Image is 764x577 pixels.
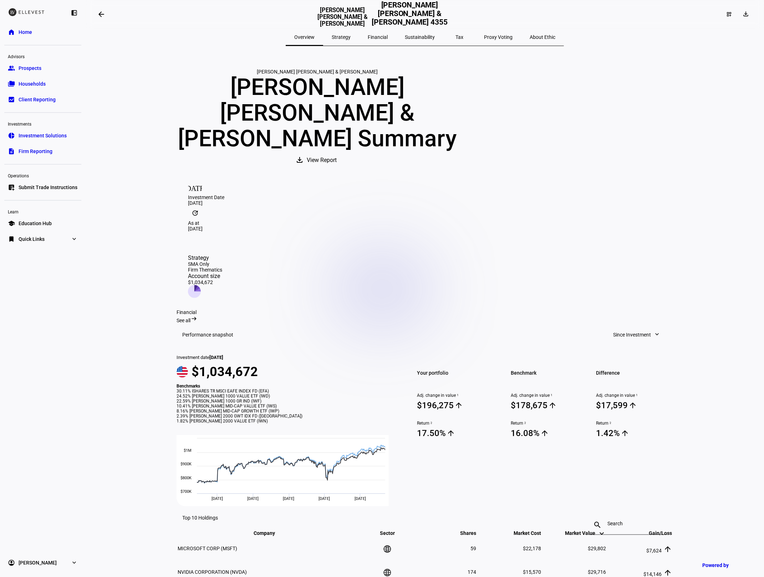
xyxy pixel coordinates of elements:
mat-icon: arrow_right_alt [190,315,198,322]
span: [PERSON_NAME] [19,559,57,566]
span: Difference [596,368,673,378]
mat-icon: arrow_upward [621,429,630,437]
mat-icon: [DATE] [188,180,202,194]
sup: 1 [550,393,552,398]
eth-mat-symbol: account_circle [8,559,15,566]
mat-icon: arrow_backwards [97,10,106,19]
span: MICROSOFT CORP (MSFT) [178,546,237,551]
div: Learn [4,206,81,216]
span: 17.50% [417,428,494,439]
text: $700K [180,489,192,494]
div: $196,275 [417,400,454,410]
span: $1,034,672 [192,364,258,379]
div: Account size [188,273,222,279]
eth-mat-symbol: bid_landscape [8,96,15,103]
span: Market Value [565,530,606,536]
mat-icon: arrow_upward [454,401,463,410]
div: SMA Only [188,261,222,267]
span: Adj. change in value [417,393,494,398]
span: About Ethic [530,35,555,40]
eth-mat-symbol: expand_more [71,559,78,566]
span: Education Hub [19,220,52,227]
span: Adj. change in value [596,393,673,398]
span: Adj. change in value [511,393,587,398]
mat-icon: arrow_upward [548,401,557,410]
span: Since Investment [613,328,651,342]
div: 10.41% [PERSON_NAME] MID-CAP VALUE ETF (IWS) [177,404,397,409]
eth-mat-symbol: folder_copy [8,80,15,87]
span: Shares [450,530,477,536]
div: Investments [4,118,81,128]
span: Return [417,421,494,426]
mat-icon: arrow_upward [540,429,549,437]
mat-icon: keyboard_arrow_down [597,529,606,538]
span: [DATE] [209,355,223,360]
span: 1.42% [596,428,673,439]
sup: 1 [456,393,459,398]
eth-mat-symbol: group [8,65,15,72]
mat-icon: expand_more [653,331,661,338]
div: Advisors [4,51,81,61]
div: Firm Thematics [188,267,222,273]
span: Client Reporting [19,96,56,103]
div: Strategy [188,254,222,261]
mat-icon: arrow_upward [663,568,672,577]
span: Return [596,421,673,426]
span: $22,178 [523,546,541,551]
mat-icon: arrow_upward [663,545,672,553]
span: Return [511,421,587,426]
span: 16.08% [511,428,587,439]
div: 2.39% [PERSON_NAME] 2000 GWT IDX FD ([GEOGRAPHIC_DATA]) [177,414,397,419]
div: [PERSON_NAME] [PERSON_NAME] & [PERSON_NAME] [177,69,458,75]
span: Home [19,29,32,36]
mat-icon: download [295,156,304,164]
div: Investment date [177,355,397,360]
span: Sustainability [405,35,435,40]
span: Tax [455,35,463,40]
div: 30.11% ISHARES TR MSCI EAFE INDEX FD (EFA) [177,389,397,394]
span: View Report [307,152,337,169]
a: groupProspects [4,61,81,75]
span: Market Cost [503,530,541,536]
mat-icon: arrow_upward [447,429,455,437]
a: bid_landscapeClient Reporting [4,92,81,107]
sup: 2 [609,421,612,426]
h2: [PERSON_NAME] [PERSON_NAME] & [PERSON_NAME] 4355 [371,1,449,27]
span: $15,570 [523,569,541,575]
button: Since Investment [606,328,667,342]
div: Investment Date [188,194,662,200]
text: $1M [184,448,192,453]
eth-mat-symbol: list_alt_add [8,184,15,191]
span: [DATE] [247,496,259,501]
span: Firm Reporting [19,148,52,155]
eth-mat-symbol: expand_more [71,236,78,243]
a: homeHome [4,25,81,39]
span: Your portfolio [417,368,494,378]
span: Strategy [332,35,351,40]
span: $178,675 [511,400,587,411]
eth-mat-symbol: bookmark [8,236,15,243]
span: Financial [368,35,388,40]
span: Prospects [19,65,41,72]
span: Investment Solutions [19,132,67,139]
span: Proxy Voting [484,35,513,40]
span: [DATE] [355,496,366,501]
sup: 2 [523,421,526,426]
mat-icon: dashboard_customize [726,11,732,17]
span: [DATE] [283,496,295,501]
div: [PERSON_NAME] [PERSON_NAME] & [PERSON_NAME] Summary [177,75,458,152]
eth-mat-symbol: school [8,220,15,227]
div: $1,034,672 [188,279,222,285]
a: folder_copyHouseholds [4,77,81,91]
eth-mat-symbol: left_panel_close [71,9,78,16]
div: Operations [4,170,81,180]
span: Submit Trade Instructions [19,184,77,191]
div: 22.59% [PERSON_NAME] 1000 GR IND (IWF) [177,399,397,404]
eth-data-table-title: Top 10 Holdings [182,515,218,521]
a: descriptionFirm Reporting [4,144,81,158]
input: Search [607,521,649,526]
sup: 2 [429,421,432,426]
a: Powered by [699,558,753,572]
text: $900K [180,462,192,466]
mat-icon: update [188,206,202,220]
